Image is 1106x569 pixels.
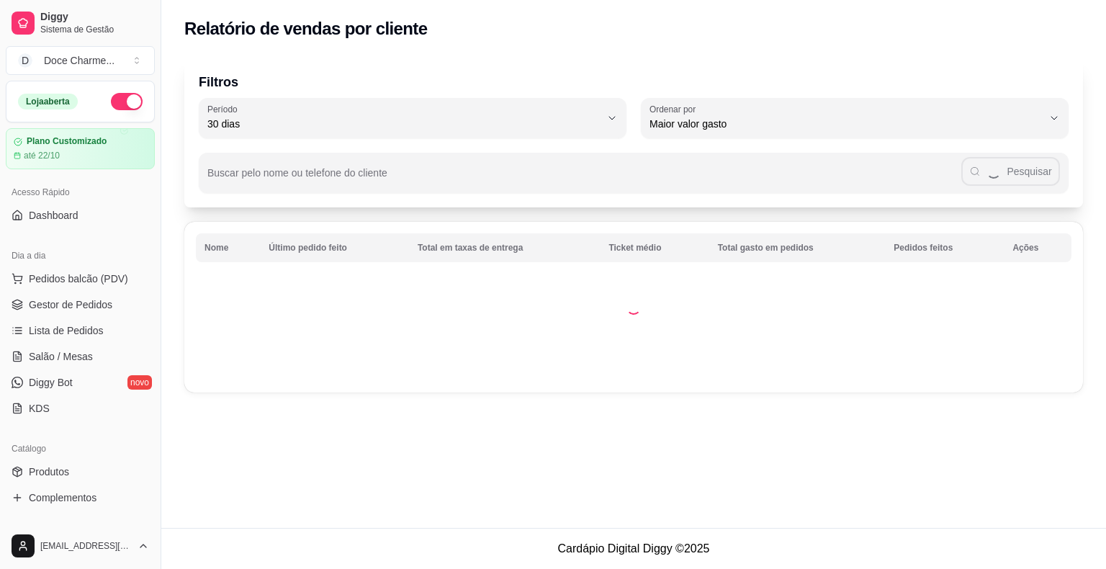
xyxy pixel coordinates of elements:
[27,136,107,147] article: Plano Customizado
[207,103,242,115] label: Período
[161,528,1106,569] footer: Cardápio Digital Diggy © 2025
[29,490,96,505] span: Complementos
[649,103,701,115] label: Ordenar por
[6,204,155,227] a: Dashboard
[199,98,626,138] button: Período30 dias
[6,293,155,316] a: Gestor de Pedidos
[40,11,149,24] span: Diggy
[44,53,114,68] div: Doce Charme ...
[6,244,155,267] div: Dia a dia
[40,540,132,552] span: [EMAIL_ADDRESS][DOMAIN_NAME]
[207,171,961,186] input: Buscar pelo nome ou telefone do cliente
[626,300,641,315] div: Loading
[111,93,143,110] button: Alterar Status
[6,6,155,40] a: DiggySistema de Gestão
[18,53,32,68] span: D
[641,98,1069,138] button: Ordenar porMaior valor gasto
[207,117,601,131] span: 30 dias
[6,319,155,342] a: Lista de Pedidos
[6,345,155,368] a: Salão / Mesas
[29,465,69,479] span: Produtos
[24,150,60,161] article: até 22/10
[6,371,155,394] a: Diggy Botnovo
[199,72,1069,92] p: Filtros
[6,437,155,460] div: Catálogo
[40,24,149,35] span: Sistema de Gestão
[6,529,155,563] button: [EMAIL_ADDRESS][DOMAIN_NAME]
[6,486,155,509] a: Complementos
[6,267,155,290] button: Pedidos balcão (PDV)
[29,323,104,338] span: Lista de Pedidos
[184,17,428,40] h2: Relatório de vendas por cliente
[18,94,78,109] div: Loja aberta
[6,181,155,204] div: Acesso Rápido
[29,349,93,364] span: Salão / Mesas
[29,401,50,416] span: KDS
[6,460,155,483] a: Produtos
[6,46,155,75] button: Select a team
[29,208,78,223] span: Dashboard
[6,128,155,169] a: Plano Customizadoaté 22/10
[29,272,128,286] span: Pedidos balcão (PDV)
[649,117,1043,131] span: Maior valor gasto
[29,375,73,390] span: Diggy Bot
[29,297,112,312] span: Gestor de Pedidos
[6,397,155,420] a: KDS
